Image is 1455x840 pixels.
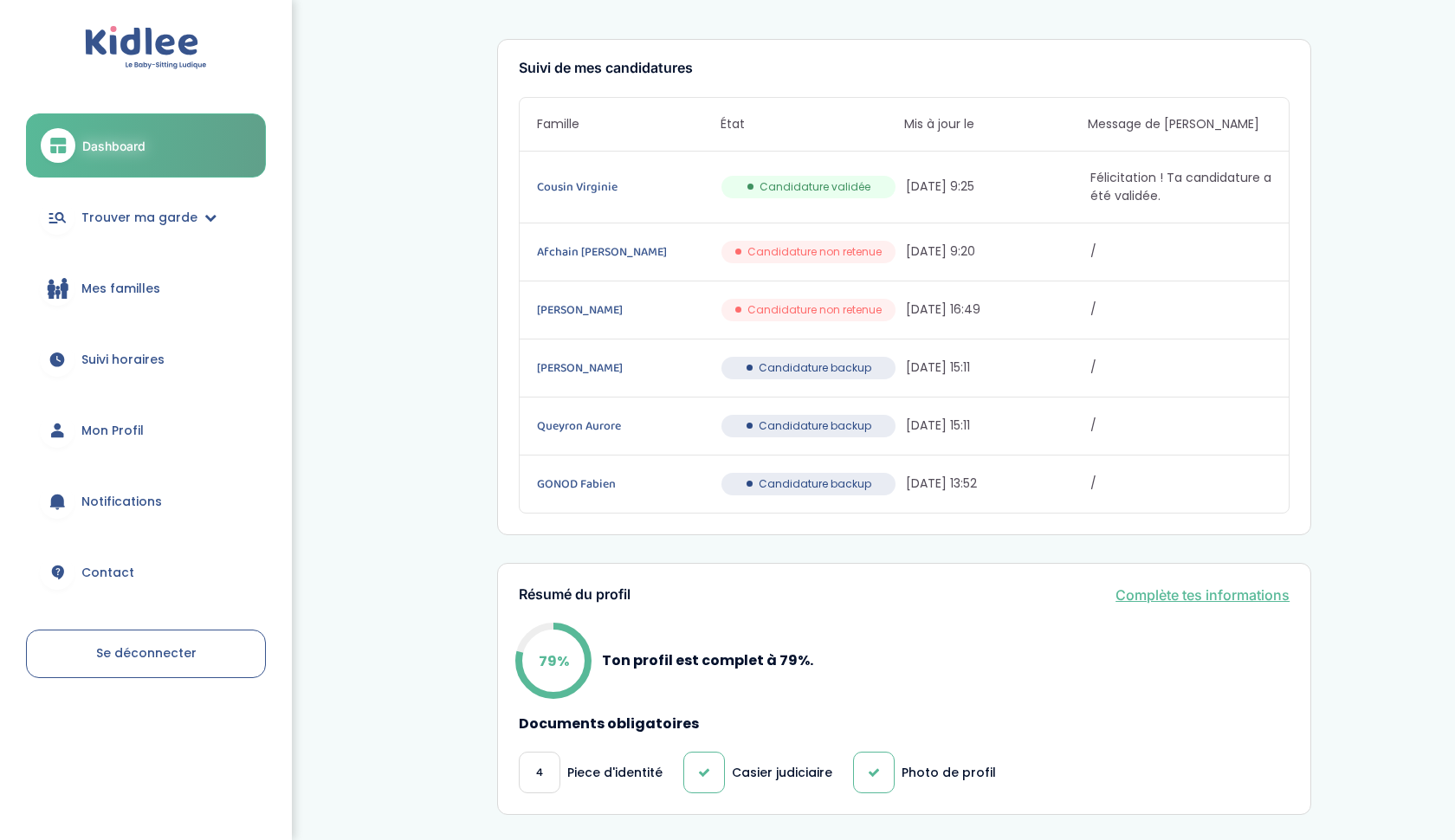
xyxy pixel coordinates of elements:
[537,475,718,494] a: GONOD Fabien
[904,115,1088,133] span: Mis à jour le
[906,417,1087,435] span: [DATE] 15:11
[537,300,718,320] a: [PERSON_NAME]
[519,716,1290,732] h4: Documents obligatoires
[602,649,813,671] p: Ton profil est complet à 79%.
[906,475,1087,493] span: [DATE] 13:52
[26,113,266,178] a: Dashboard
[1090,300,1271,319] span: /
[732,764,832,782] p: Casier judiciaire
[539,649,569,671] p: 79%
[537,115,721,133] span: Famille
[537,178,718,197] a: Cousin Virginie
[747,302,882,318] span: Candidature non retenue
[81,209,197,227] span: Trouver ma garde
[26,470,266,533] a: Notifications
[906,242,1087,261] span: [DATE] 9:20
[1090,475,1271,493] span: /
[536,764,543,782] span: 4
[26,630,266,678] a: Se déconnecter
[759,476,871,492] span: Candidature backup
[81,351,165,369] span: Suivi horaires
[537,359,718,378] a: [PERSON_NAME]
[759,360,871,376] span: Candidature backup
[1090,359,1271,377] span: /
[537,417,718,436] a: Queyron Aurore
[81,280,160,298] span: Mes familles
[760,179,870,195] span: Candidature validée
[747,244,882,260] span: Candidature non retenue
[1090,242,1271,261] span: /
[906,178,1087,196] span: [DATE] 9:25
[1088,115,1271,133] span: Message de [PERSON_NAME]
[26,541,266,604] a: Contact
[26,257,266,320] a: Mes familles
[1090,169,1271,205] span: Félicitation ! Ta candidature a été validée.
[519,61,1290,76] h3: Suivi de mes candidatures
[567,764,663,782] p: Piece d'identité
[1115,585,1290,605] a: Complète tes informations
[519,587,630,603] h3: Résumé du profil
[906,359,1087,377] span: [DATE] 15:11
[1090,417,1271,435] span: /
[537,242,718,262] a: Afchain [PERSON_NAME]
[26,328,266,391] a: Suivi horaires
[721,115,904,133] span: État
[906,300,1087,319] span: [DATE] 16:49
[96,644,197,662] span: Se déconnecter
[81,422,144,440] span: Mon Profil
[81,493,162,511] span: Notifications
[759,418,871,434] span: Candidature backup
[902,764,996,782] p: Photo de profil
[82,137,145,155] span: Dashboard
[81,564,134,582] span: Contact
[26,399,266,462] a: Mon Profil
[85,26,207,70] img: logo.svg
[26,186,266,249] a: Trouver ma garde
